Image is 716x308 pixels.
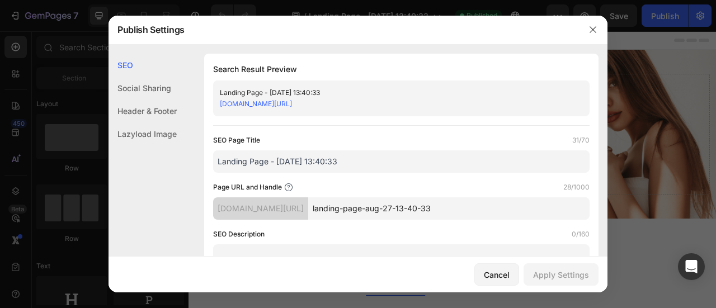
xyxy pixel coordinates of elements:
[213,150,590,173] input: Title
[220,87,564,98] div: Landing Page - [DATE] 13:40:33
[8,54,220,114] h2: Lorem Ipsum is simply dummy text
[109,99,177,122] div: Header & Footer
[109,77,177,99] div: Social Sharing
[213,197,308,220] div: [DOMAIN_NAME][URL]
[66,184,110,196] div: SHOP NOW
[213,135,260,146] label: SEO Page Title
[109,15,578,44] div: Publish Settings
[220,99,292,108] a: [DOMAIN_NAME][URL]
[308,197,590,220] input: Handle
[109,122,177,145] div: Lazyload Image
[213,182,282,193] label: Page URL and Handle
[474,263,519,286] button: Cancel
[109,54,177,77] div: SEO
[678,253,705,280] div: Open Intercom Messenger
[524,263,599,286] button: Apply Settings
[213,229,265,240] label: SEO Description
[10,124,219,159] p: But I must explain to you how all this mistaken idea of denouncing pleasure and praising pain was...
[563,182,590,193] label: 28/1000
[484,269,510,281] div: Cancel
[8,178,167,203] button: SHOP NOW
[533,269,589,281] div: Apply Settings
[213,63,590,76] h1: Search Result Preview
[8,260,663,287] h2: Բացահայտեք մեր նորությունները
[428,126,487,135] div: Drop element here
[572,135,590,146] label: 31/70
[572,229,590,240] label: 0/160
